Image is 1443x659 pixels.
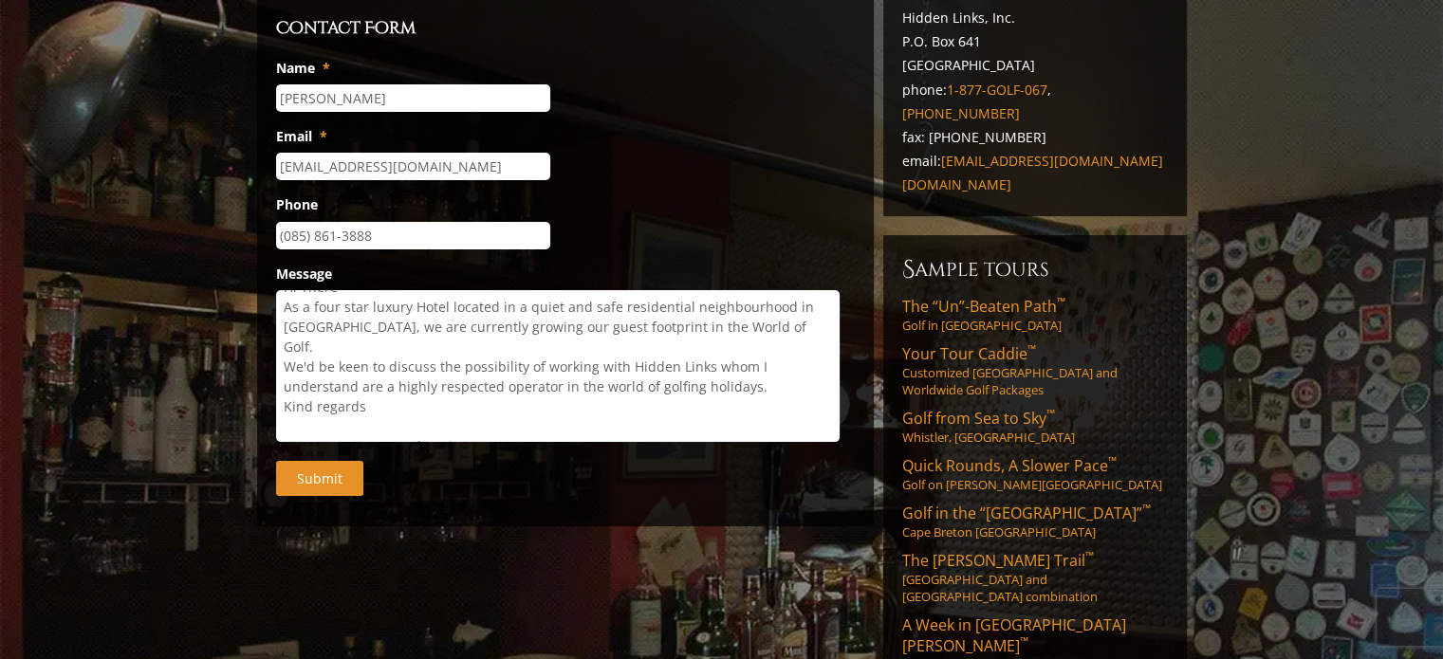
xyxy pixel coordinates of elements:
[941,152,1163,170] a: [EMAIL_ADDRESS][DOMAIN_NAME]
[902,104,1020,122] a: [PHONE_NUMBER]
[276,196,318,213] label: Phone
[902,343,1168,398] a: Your Tour Caddie™Customized [GEOGRAPHIC_DATA] and Worldwide Golf Packages
[902,254,1168,284] h6: Sample Tours
[902,408,1055,429] span: Golf from Sea to Sky
[1085,548,1094,564] sup: ™
[902,550,1168,605] a: The [PERSON_NAME] Trail™[GEOGRAPHIC_DATA] and [GEOGRAPHIC_DATA] combination
[276,265,332,283] label: Message
[1020,633,1028,650] sup: ™
[902,296,1168,334] a: The “Un”-Beaten Path™Golf in [GEOGRAPHIC_DATA]
[1027,341,1036,357] sup: ™
[902,6,1168,197] p: Hidden Links, Inc. P.O. Box 641 [GEOGRAPHIC_DATA] phone: , fax: [PHONE_NUMBER] email:
[902,175,1011,193] a: [DOMAIN_NAME]
[1046,406,1055,422] sup: ™
[902,455,1168,493] a: Quick Rounds, A Slower Pace™Golf on [PERSON_NAME][GEOGRAPHIC_DATA]
[902,408,1168,446] a: Golf from Sea to Sky™Whistler, [GEOGRAPHIC_DATA]
[902,614,1126,656] span: A Week in [GEOGRAPHIC_DATA][PERSON_NAME]
[276,128,327,145] label: Email
[947,81,1047,99] a: 1-877-GOLF-067
[902,296,1065,317] span: The “Un”-Beaten Path
[902,503,1151,523] span: Golf in the “[GEOGRAPHIC_DATA]”
[276,461,363,496] input: Submit
[902,503,1168,540] a: Golf in the “[GEOGRAPHIC_DATA]”™Cape Breton [GEOGRAPHIC_DATA]
[902,343,1036,364] span: Your Tour Caddie
[902,455,1117,476] span: Quick Rounds, A Slower Pace
[1108,453,1117,469] sup: ™
[1057,294,1065,310] sup: ™
[1142,501,1151,517] sup: ™
[902,550,1094,571] span: The [PERSON_NAME] Trail
[276,60,330,77] label: Name
[276,15,855,42] h3: Contact Form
